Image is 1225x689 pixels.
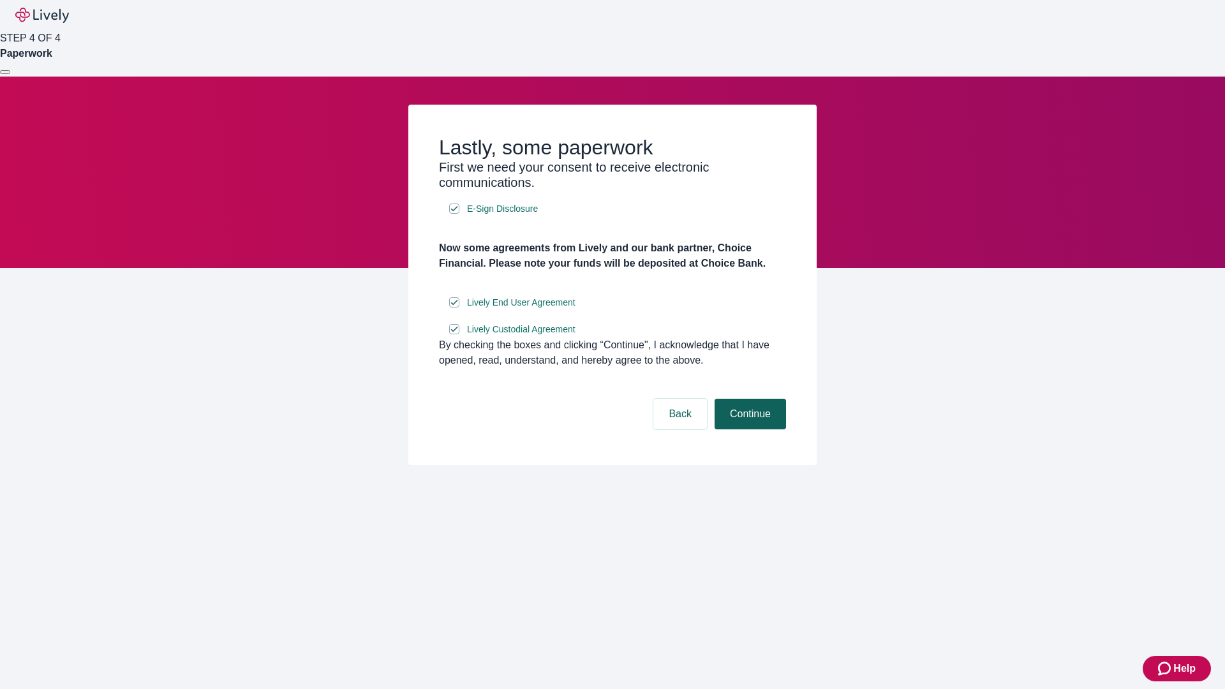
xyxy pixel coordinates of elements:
a: e-sign disclosure document [464,295,578,311]
div: By checking the boxes and clicking “Continue", I acknowledge that I have opened, read, understand... [439,337,786,368]
span: E-Sign Disclosure [467,202,538,216]
button: Zendesk support iconHelp [1143,656,1211,681]
h4: Now some agreements from Lively and our bank partner, Choice Financial. Please note your funds wi... [439,241,786,271]
h3: First we need your consent to receive electronic communications. [439,159,786,190]
button: Continue [715,399,786,429]
h2: Lastly, some paperwork [439,135,786,159]
a: e-sign disclosure document [464,322,578,337]
img: Lively [15,8,69,23]
button: Back [653,399,707,429]
span: Help [1173,661,1196,676]
a: e-sign disclosure document [464,201,540,217]
span: Lively Custodial Agreement [467,323,575,336]
span: Lively End User Agreement [467,296,575,309]
svg: Zendesk support icon [1158,661,1173,676]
